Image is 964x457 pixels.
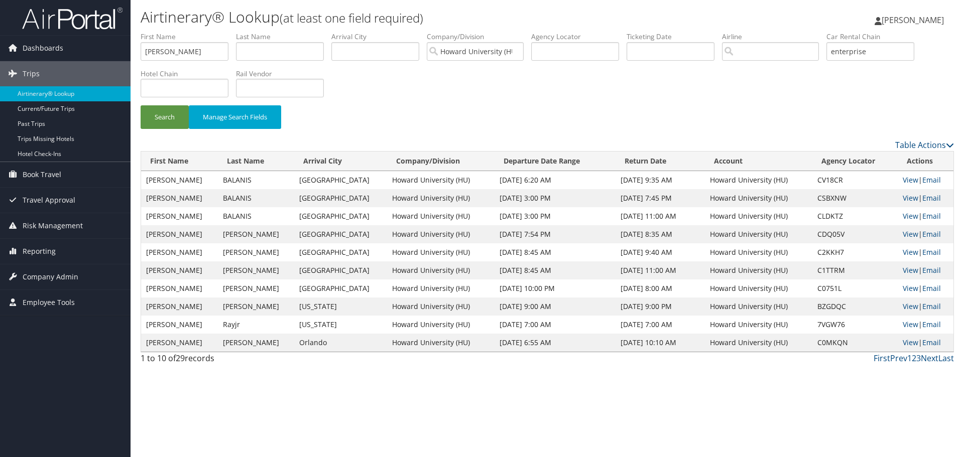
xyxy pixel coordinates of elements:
[141,69,236,79] label: Hotel Chain
[294,151,387,171] th: Arrival City: activate to sort column ascending
[387,261,495,279] td: Howard University (HU)
[903,229,918,239] a: View
[898,297,953,316] td: |
[387,189,495,207] td: Howard University (HU)
[294,297,387,316] td: [US_STATE]
[616,171,705,189] td: [DATE] 9:35 AM
[294,279,387,297] td: [GEOGRAPHIC_DATA]
[705,207,812,225] td: Howard University (HU)
[812,279,898,297] td: C0751L
[705,171,812,189] td: Howard University (HU)
[922,229,941,239] a: Email
[616,243,705,261] td: [DATE] 9:40 AM
[890,353,907,364] a: Prev
[218,316,295,334] td: Rayjr
[903,301,918,311] a: View
[922,193,941,203] a: Email
[141,7,683,28] h1: Airtinerary® Lookup
[218,189,295,207] td: BALANIS
[141,151,218,171] th: First Name: activate to sort column ascending
[903,320,918,329] a: View
[616,334,705,352] td: [DATE] 10:10 AM
[218,279,295,297] td: [PERSON_NAME]
[705,316,812,334] td: Howard University (HU)
[294,225,387,243] td: [GEOGRAPHIC_DATA]
[812,171,898,189] td: CV18CR
[922,283,941,293] a: Email
[912,353,916,364] a: 2
[627,32,722,42] label: Ticketing Date
[23,290,75,315] span: Employee Tools
[141,279,218,297] td: [PERSON_NAME]
[495,316,616,334] td: [DATE] 7:00 AM
[922,175,941,185] a: Email
[141,334,218,352] td: [PERSON_NAME]
[898,316,953,334] td: |
[531,32,627,42] label: Agency Locator
[812,316,898,334] td: 7VGW76
[616,207,705,225] td: [DATE] 11:00 AM
[218,334,295,352] td: [PERSON_NAME]
[218,261,295,279] td: [PERSON_NAME]
[218,243,295,261] td: [PERSON_NAME]
[916,353,921,364] a: 3
[616,225,705,243] td: [DATE] 8:35 AM
[294,207,387,225] td: [GEOGRAPHIC_DATA]
[495,171,616,189] td: [DATE] 6:20 AM
[882,15,944,26] span: [PERSON_NAME]
[812,243,898,261] td: C2KKH7
[23,188,75,213] span: Travel Approval
[895,139,954,150] a: Table Actions
[616,279,705,297] td: [DATE] 8:00 AM
[903,265,918,275] a: View
[907,353,912,364] a: 1
[922,338,941,347] a: Email
[875,5,954,35] a: [PERSON_NAME]
[236,32,331,42] label: Last Name
[280,10,423,26] small: (at least one field required)
[495,243,616,261] td: [DATE] 8:45 AM
[387,279,495,297] td: Howard University (HU)
[294,189,387,207] td: [GEOGRAPHIC_DATA]
[812,261,898,279] td: C1TTRM
[387,207,495,225] td: Howard University (HU)
[387,171,495,189] td: Howard University (HU)
[294,261,387,279] td: [GEOGRAPHIC_DATA]
[922,265,941,275] a: Email
[218,171,295,189] td: BALANIS
[495,207,616,225] td: [DATE] 3:00 PM
[141,189,218,207] td: [PERSON_NAME]
[189,105,281,129] button: Manage Search Fields
[23,36,63,61] span: Dashboards
[938,353,954,364] a: Last
[705,297,812,316] td: Howard University (HU)
[141,171,218,189] td: [PERSON_NAME]
[898,279,953,297] td: |
[141,105,189,129] button: Search
[294,334,387,352] td: Orlando
[705,334,812,352] td: Howard University (HU)
[898,243,953,261] td: |
[812,207,898,225] td: CLDKTZ
[387,225,495,243] td: Howard University (HU)
[495,189,616,207] td: [DATE] 3:00 PM
[387,297,495,316] td: Howard University (HU)
[495,297,616,316] td: [DATE] 9:00 AM
[141,352,333,369] div: 1 to 10 of records
[903,338,918,347] a: View
[495,279,616,297] td: [DATE] 10:00 PM
[495,261,616,279] td: [DATE] 8:45 AM
[616,151,705,171] th: Return Date: activate to sort column ascending
[23,264,78,289] span: Company Admin
[903,283,918,293] a: View
[294,171,387,189] td: [GEOGRAPHIC_DATA]
[812,225,898,243] td: CDQ05V
[903,247,918,257] a: View
[22,7,123,30] img: airportal-logo.png
[705,151,812,171] th: Account: activate to sort column ascending
[141,207,218,225] td: [PERSON_NAME]
[705,225,812,243] td: Howard University (HU)
[898,207,953,225] td: |
[616,189,705,207] td: [DATE] 7:45 PM
[616,261,705,279] td: [DATE] 11:00 AM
